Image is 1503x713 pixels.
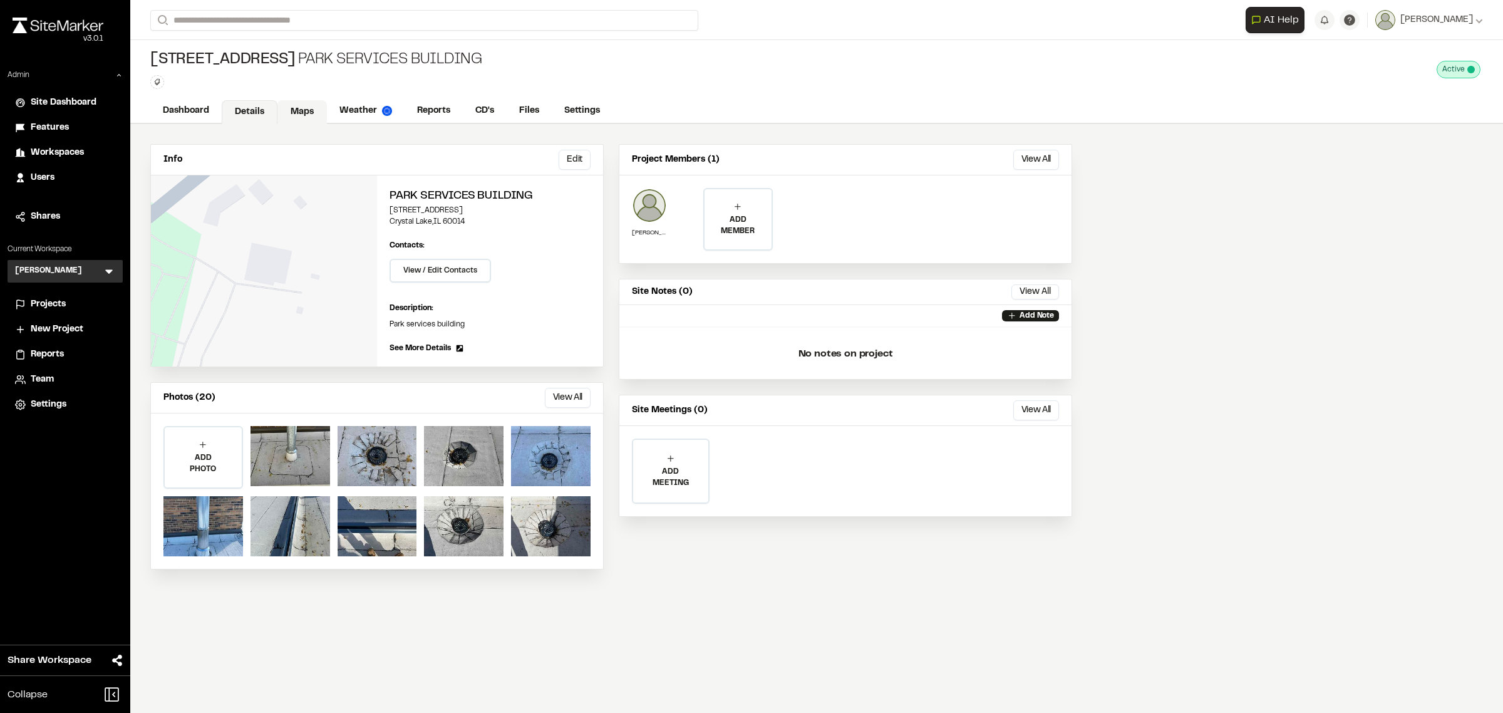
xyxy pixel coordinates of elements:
button: [PERSON_NAME] [1375,10,1483,30]
span: Projects [31,298,66,311]
a: Maps [277,100,327,124]
span: Team [31,373,54,387]
p: ADD MEETING [633,466,708,489]
a: Reports [15,348,115,362]
p: Site Meetings (0) [632,403,708,417]
a: Weather [327,99,405,123]
span: Shares [31,210,60,224]
a: Features [15,121,115,135]
button: View All [545,388,591,408]
p: ADD MEMBER [705,214,771,237]
button: Open AI Assistant [1246,7,1304,33]
span: Active [1442,64,1465,75]
p: Add Note [1020,310,1054,321]
a: Dashboard [150,99,222,123]
img: rebrand.png [13,18,103,33]
p: [STREET_ADDRESS] [390,205,591,216]
button: Search [150,10,173,31]
button: View / Edit Contacts [390,259,491,283]
span: Collapse [8,687,48,702]
p: Contacts: [390,240,425,251]
span: AI Help [1264,13,1299,28]
p: Photos (20) [163,391,215,405]
button: View All [1013,400,1059,420]
a: Files [507,99,552,123]
a: CD's [463,99,507,123]
a: Team [15,373,115,387]
span: New Project [31,323,83,336]
a: Shares [15,210,115,224]
p: [PERSON_NAME] [632,228,667,237]
span: This project is active and counting against your active project count. [1467,66,1475,73]
p: Admin [8,70,29,81]
p: No notes on project [629,334,1061,374]
span: See More Details [390,343,451,354]
div: Oh geez...please don't... [13,33,103,44]
span: Users [31,171,54,185]
p: Park services building [390,319,591,330]
p: Project Members (1) [632,153,720,167]
span: Features [31,121,69,135]
a: Site Dashboard [15,96,115,110]
a: Users [15,171,115,185]
p: Current Workspace [8,244,123,255]
img: User [1375,10,1395,30]
span: [PERSON_NAME] [1400,13,1473,27]
h3: [PERSON_NAME] [15,265,82,278]
p: Crystal Lake , IL 60014 [390,216,591,227]
span: [STREET_ADDRESS] [150,50,296,70]
a: Reports [405,99,463,123]
span: Reports [31,348,64,362]
p: Site Notes (0) [632,285,693,299]
div: This project is active and counting against your active project count. [1437,61,1480,78]
img: precipai.png [382,106,392,116]
img: Anthony J. Ingrao [632,188,667,223]
a: New Project [15,323,115,336]
a: Settings [15,398,115,412]
a: Details [222,100,277,124]
a: Settings [552,99,612,123]
span: Workspaces [31,146,84,160]
button: View All [1013,150,1059,170]
span: Settings [31,398,66,412]
button: View All [1011,284,1059,299]
span: Site Dashboard [31,96,96,110]
div: Open AI Assistant [1246,7,1309,33]
p: Description: [390,303,591,314]
button: Edit [559,150,591,170]
h2: Park services building [390,188,591,205]
button: Edit Tags [150,75,164,89]
a: Projects [15,298,115,311]
span: Share Workspace [8,653,91,668]
p: ADD PHOTO [165,452,242,475]
a: Workspaces [15,146,115,160]
p: Info [163,153,182,167]
div: Park services building [150,50,482,70]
